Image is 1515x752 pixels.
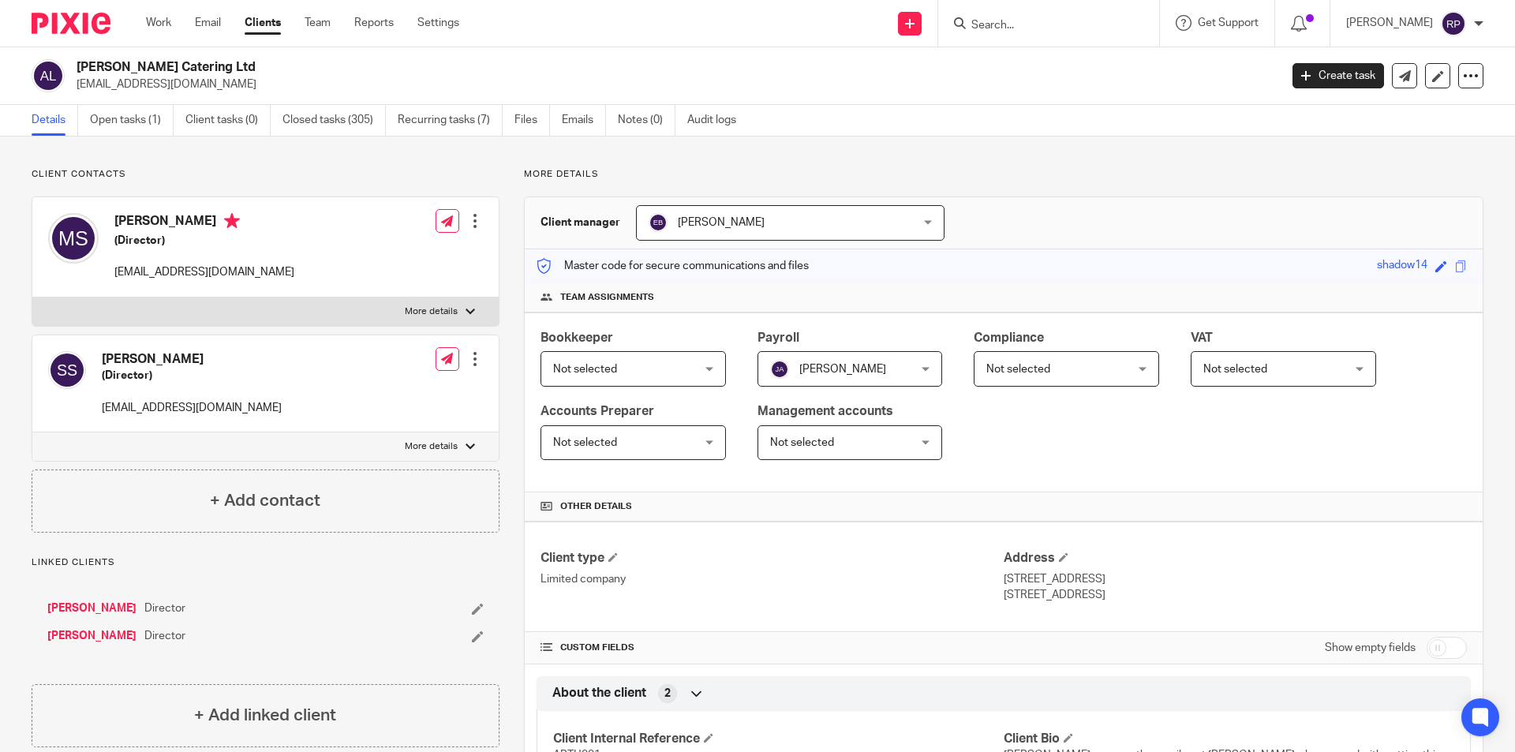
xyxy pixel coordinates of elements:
[194,703,336,728] h4: + Add linked client
[282,105,386,136] a: Closed tasks (305)
[537,258,809,274] p: Master code for secure communications and files
[552,685,646,701] span: About the client
[1441,11,1466,36] img: svg%3E
[90,105,174,136] a: Open tasks (1)
[1004,587,1467,603] p: [STREET_ADDRESS]
[664,686,671,701] span: 2
[102,400,282,416] p: [EMAIL_ADDRESS][DOMAIN_NAME]
[541,550,1004,567] h4: Client type
[799,364,886,375] span: [PERSON_NAME]
[32,59,65,92] img: svg%3E
[144,628,185,644] span: Director
[1198,17,1259,28] span: Get Support
[970,19,1112,33] input: Search
[618,105,675,136] a: Notes (0)
[144,600,185,616] span: Director
[560,500,632,513] span: Other details
[417,15,459,31] a: Settings
[195,15,221,31] a: Email
[678,217,765,228] span: [PERSON_NAME]
[185,105,271,136] a: Client tasks (0)
[649,213,668,232] img: svg%3E
[553,437,617,448] span: Not selected
[1004,571,1467,587] p: [STREET_ADDRESS]
[541,405,654,417] span: Accounts Preparer
[757,331,799,344] span: Payroll
[986,364,1050,375] span: Not selected
[541,571,1004,587] p: Limited company
[102,368,282,383] h5: (Director)
[974,331,1044,344] span: Compliance
[562,105,606,136] a: Emails
[224,213,240,229] i: Primary
[77,77,1269,92] p: [EMAIL_ADDRESS][DOMAIN_NAME]
[32,168,499,181] p: Client contacts
[114,264,294,280] p: [EMAIL_ADDRESS][DOMAIN_NAME]
[77,59,1031,76] h2: [PERSON_NAME] Catering Ltd
[553,364,617,375] span: Not selected
[146,15,171,31] a: Work
[541,642,1004,654] h4: CUSTOM FIELDS
[770,437,834,448] span: Not selected
[514,105,550,136] a: Files
[524,168,1483,181] p: More details
[1377,257,1427,275] div: shadow14
[354,15,394,31] a: Reports
[47,628,137,644] a: [PERSON_NAME]
[32,13,110,34] img: Pixie
[1203,364,1267,375] span: Not selected
[1325,640,1416,656] label: Show empty fields
[687,105,748,136] a: Audit logs
[47,600,137,616] a: [PERSON_NAME]
[405,305,458,318] p: More details
[102,351,282,368] h4: [PERSON_NAME]
[560,291,654,304] span: Team assignments
[1004,550,1467,567] h4: Address
[405,440,458,453] p: More details
[553,731,1004,747] h4: Client Internal Reference
[770,360,789,379] img: svg%3E
[245,15,281,31] a: Clients
[1292,63,1384,88] a: Create task
[114,233,294,249] h5: (Director)
[305,15,331,31] a: Team
[1191,331,1213,344] span: VAT
[114,213,294,233] h4: [PERSON_NAME]
[541,331,613,344] span: Bookkeeper
[1004,731,1454,747] h4: Client Bio
[48,351,86,389] img: svg%3E
[1346,15,1433,31] p: [PERSON_NAME]
[210,488,320,513] h4: + Add contact
[398,105,503,136] a: Recurring tasks (7)
[541,215,620,230] h3: Client manager
[32,556,499,569] p: Linked clients
[757,405,893,417] span: Management accounts
[32,105,78,136] a: Details
[48,213,99,264] img: svg%3E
